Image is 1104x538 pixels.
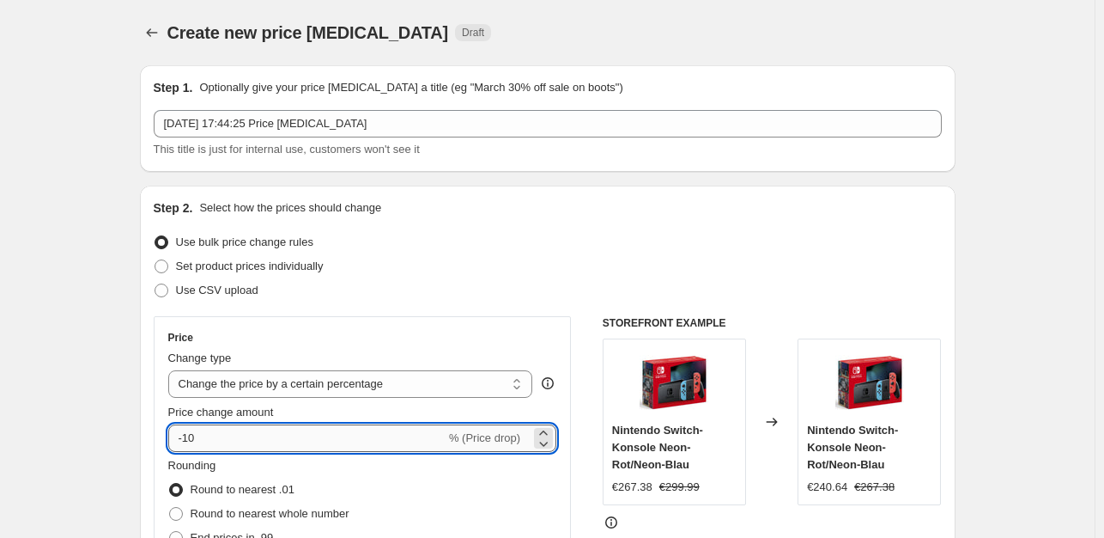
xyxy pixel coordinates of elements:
[168,352,232,364] span: Change type
[154,79,193,96] h2: Step 1.
[168,406,274,419] span: Price change amount
[807,424,898,471] span: Nintendo Switch-Konsole Neon-Rot/Neon-Blau
[154,110,942,138] input: 30% off holiday sale
[191,483,294,496] span: Round to nearest .01
[449,431,520,444] span: % (Price drop)
[154,143,420,156] span: This title is just for internal use, customers won't see it
[168,425,446,452] input: -15
[199,199,381,217] p: Select how the prices should change
[539,375,556,392] div: help
[176,260,324,272] span: Set product prices individually
[854,479,895,496] strike: €267.38
[140,21,164,45] button: Price change jobs
[835,348,904,417] img: 71n_F6bHXGL_80x.jpg
[176,284,258,297] span: Use CSV upload
[603,316,942,330] h6: STOREFRONT EXAMPLE
[462,26,484,40] span: Draft
[612,479,652,496] div: €267.38
[640,348,708,417] img: 71n_F6bHXGL_80x.jpg
[191,507,349,520] span: Round to nearest whole number
[176,235,313,248] span: Use bulk price change rules
[807,479,847,496] div: €240.64
[659,479,700,496] strike: €299.99
[168,331,193,345] h3: Price
[168,459,216,472] span: Rounding
[154,199,193,217] h2: Step 2.
[199,79,622,96] p: Optionally give your price [MEDICAL_DATA] a title (eg "March 30% off sale on boots")
[612,424,703,471] span: Nintendo Switch-Konsole Neon-Rot/Neon-Blau
[167,23,449,42] span: Create new price [MEDICAL_DATA]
